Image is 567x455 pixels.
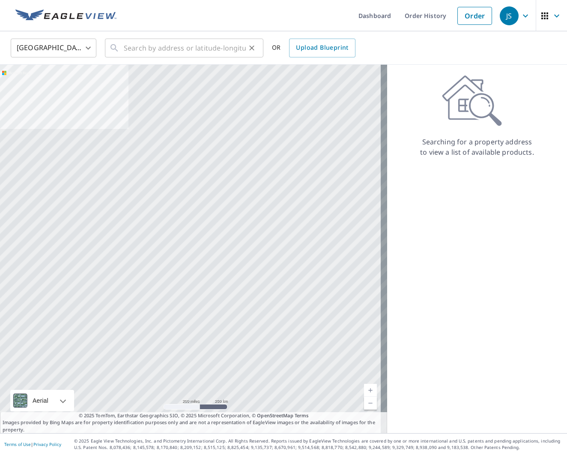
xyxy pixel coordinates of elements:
div: OR [272,39,355,57]
a: Order [457,7,492,25]
input: Search by address or latitude-longitude [124,36,246,60]
p: © 2025 Eagle View Technologies, Inc. and Pictometry International Corp. All Rights Reserved. Repo... [74,438,563,451]
p: | [4,442,61,447]
a: Privacy Policy [33,441,61,447]
div: JS [500,6,519,25]
div: Aerial [10,390,74,411]
span: © 2025 TomTom, Earthstar Geographics SIO, © 2025 Microsoft Corporation, © [79,412,309,419]
span: Upload Blueprint [296,42,348,53]
div: Aerial [30,390,51,411]
button: Clear [246,42,258,54]
a: Current Level 5, Zoom In [364,384,377,397]
div: [GEOGRAPHIC_DATA] [11,36,96,60]
a: Current Level 5, Zoom Out [364,397,377,410]
a: OpenStreetMap [257,412,293,419]
img: EV Logo [15,9,116,22]
a: Upload Blueprint [289,39,355,57]
a: Terms [295,412,309,419]
p: Searching for a property address to view a list of available products. [420,137,534,157]
a: Terms of Use [4,441,31,447]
